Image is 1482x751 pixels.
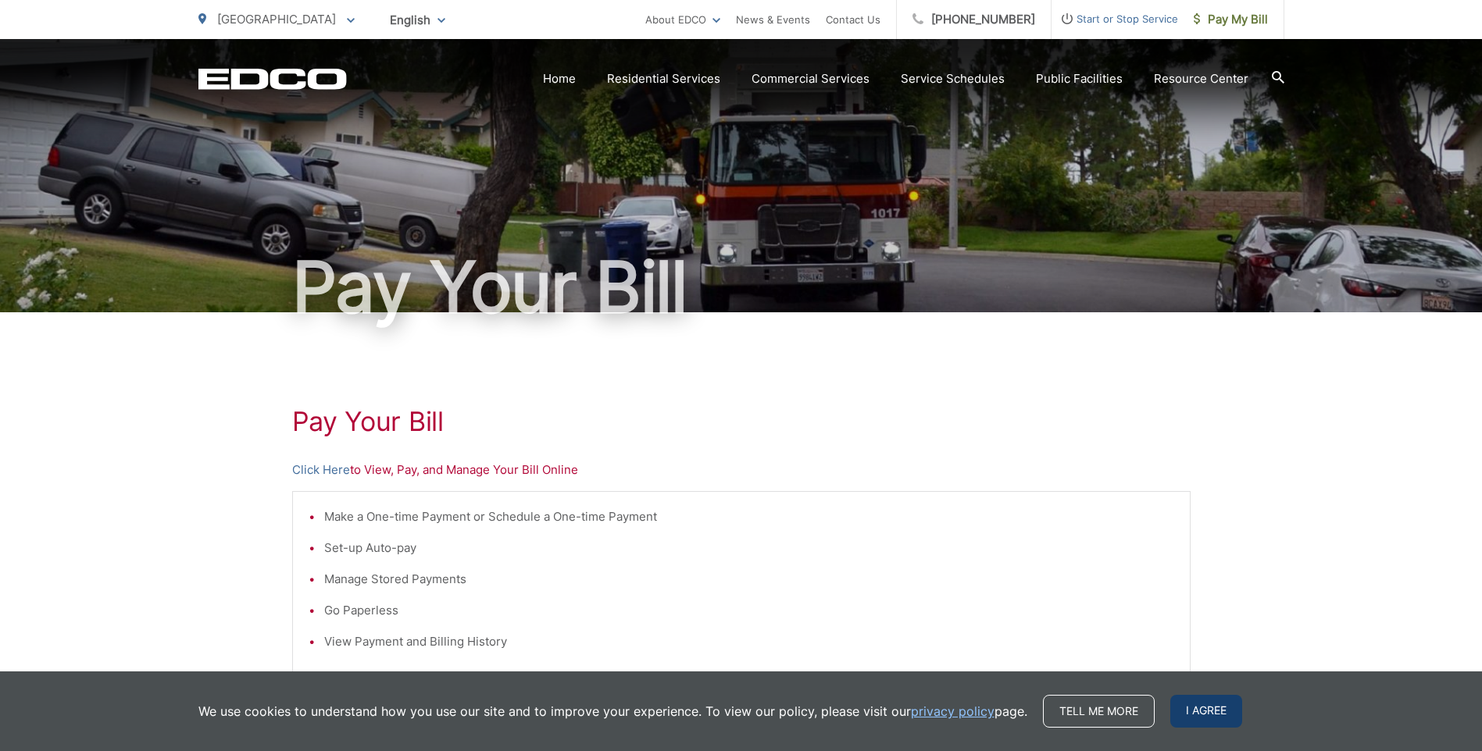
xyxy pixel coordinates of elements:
a: News & Events [736,10,810,29]
span: English [378,6,457,34]
a: Home [543,69,576,88]
span: I agree [1170,695,1242,728]
li: View Payment and Billing History [324,632,1174,651]
li: Set-up Auto-pay [324,539,1174,557]
p: We use cookies to understand how you use our site and to improve your experience. To view our pol... [198,702,1027,721]
a: About EDCO [645,10,720,29]
a: Click Here [292,461,350,479]
span: [GEOGRAPHIC_DATA] [217,12,336,27]
a: EDCD logo. Return to the homepage. [198,68,347,90]
a: Public Facilities [1036,69,1123,88]
h1: Pay Your Bill [292,406,1191,437]
p: to View, Pay, and Manage Your Bill Online [292,461,1191,479]
li: Go Paperless [324,601,1174,620]
a: Residential Services [607,69,720,88]
li: Manage Stored Payments [324,570,1174,589]
h1: Pay Your Bill [198,248,1284,326]
a: Commercial Services [752,69,870,88]
li: Make a One-time Payment or Schedule a One-time Payment [324,507,1174,526]
span: Pay My Bill [1194,10,1268,29]
a: Resource Center [1154,69,1248,88]
a: privacy policy [911,702,995,721]
a: Contact Us [826,10,880,29]
a: Tell me more [1043,695,1155,728]
a: Service Schedules [901,69,1005,88]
